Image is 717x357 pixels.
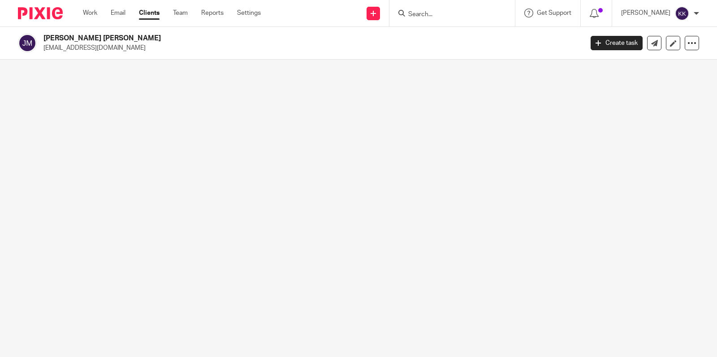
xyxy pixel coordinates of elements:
[173,9,188,17] a: Team
[675,6,689,21] img: svg%3E
[18,7,63,19] img: Pixie
[43,44,577,52] p: [EMAIL_ADDRESS][DOMAIN_NAME]
[139,9,160,17] a: Clients
[407,11,488,19] input: Search
[237,9,261,17] a: Settings
[83,9,97,17] a: Work
[18,34,37,52] img: svg%3E
[201,9,224,17] a: Reports
[111,9,125,17] a: Email
[537,10,571,16] span: Get Support
[43,34,471,43] h2: [PERSON_NAME] [PERSON_NAME]
[621,9,670,17] p: [PERSON_NAME]
[591,36,643,50] a: Create task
